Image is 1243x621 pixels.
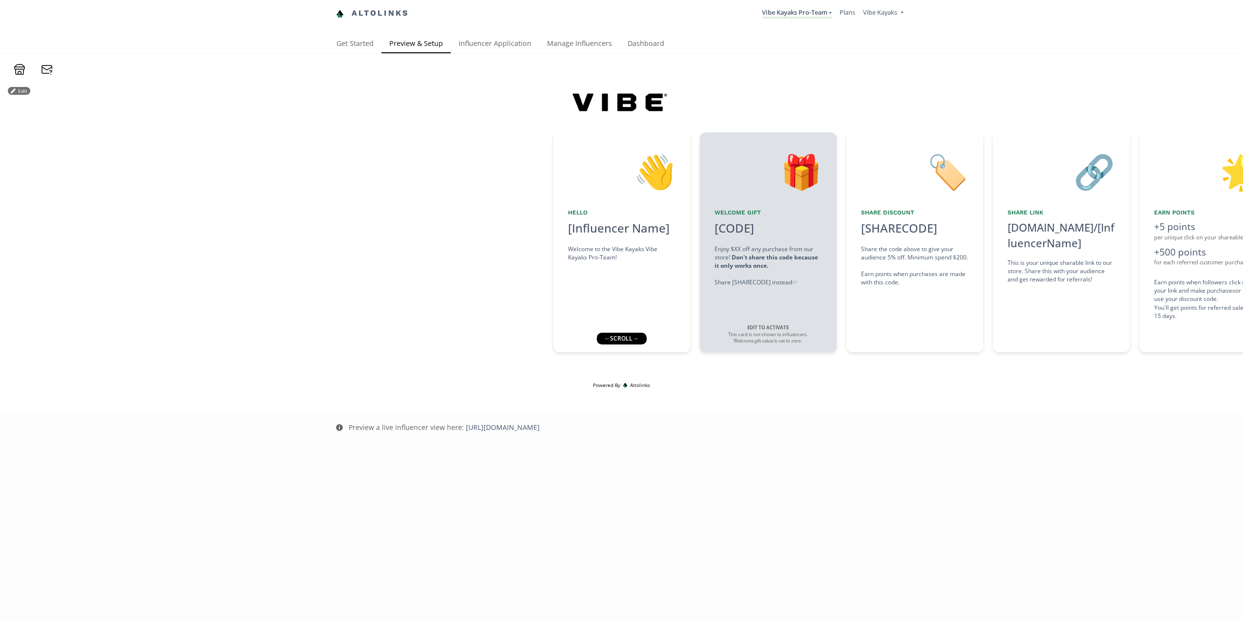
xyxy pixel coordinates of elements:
div: Preview a live influencer view here: [349,423,540,432]
button: Edit [8,87,30,95]
div: 🎁 [715,147,822,197]
div: ← scroll → [597,333,647,344]
div: 👋 [568,147,675,197]
div: 🔗 [1008,147,1115,197]
div: Share the code above to give your audience 5% off. Minimum spend $200. Earn points when purchases... [861,245,969,287]
div: [CODE] [709,220,760,236]
span: Altolinks [630,382,650,388]
a: Manage Influencers [539,35,620,54]
a: Influencer Application [451,35,539,54]
strong: EDIT TO ACTIVATE [747,324,789,331]
a: Dashboard [620,35,672,54]
div: Welcome to the Vibe Kayaks Vibe Kayaks Pro-Team! [568,245,675,261]
span: Powered By [593,382,620,388]
div: [SHARECODE] [861,220,937,236]
a: Altolinks [336,5,409,21]
strong: Don't share this code because it only works once. [715,253,818,270]
div: Share Discount [861,209,969,217]
a: Vibe Kayaks Pro-Team [762,8,832,19]
div: [Influencer Name] [568,220,675,236]
div: This card is not shown to influencers. Welcome gift value is set to zero. [719,324,817,344]
div: Welcome Gift [715,209,822,217]
div: Hello [568,209,675,217]
img: N6zKdDCVPrwZ [563,83,679,120]
img: favicon-32x32.png [336,10,344,18]
div: This is your unique sharable link to our store. Share this with your audience and get rewarded fo... [1008,258,1115,283]
div: Enjoy $XX off any purchase from our store! Share [SHARECODE] instead ☞ [715,245,822,287]
div: [DOMAIN_NAME]/[InfluencerName] [1008,220,1115,251]
img: favicon-32x32.png [623,383,628,387]
a: Preview & Setup [381,35,451,54]
a: Get Started [329,35,381,54]
div: Share Link [1008,209,1115,217]
span: Vibe Kayaks [863,8,897,17]
a: Plans [840,8,855,17]
div: 🏷️ [861,147,969,197]
a: Vibe Kayaks [863,8,903,19]
a: [URL][DOMAIN_NAME] [466,423,540,432]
